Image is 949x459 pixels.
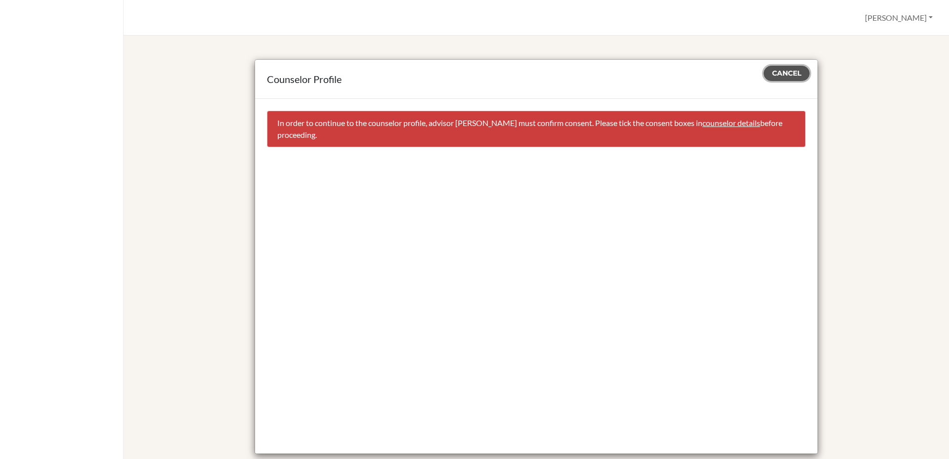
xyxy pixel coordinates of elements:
[772,69,801,78] span: Cancel
[277,117,795,141] p: In order to continue to the counselor profile, advisor [PERSON_NAME] must confirm consent. Please...
[267,72,806,86] div: Counselor Profile
[702,118,760,127] a: counselor details
[861,8,937,27] button: [PERSON_NAME]
[764,66,810,81] button: Cancel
